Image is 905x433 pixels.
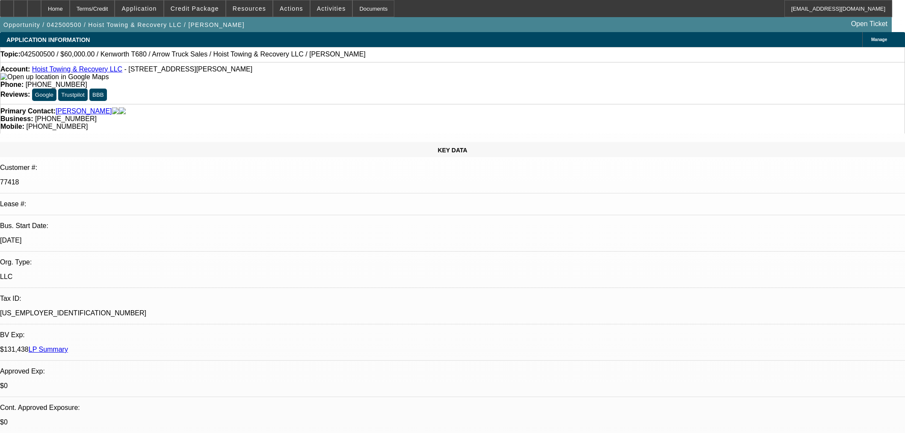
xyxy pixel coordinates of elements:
[35,115,97,122] span: [PHONE_NUMBER]
[32,65,122,73] a: Hoist Towing & Recovery LLC
[58,89,87,101] button: Trustpilot
[56,107,112,115] a: [PERSON_NAME]
[26,81,87,88] span: [PHONE_NUMBER]
[311,0,352,17] button: Activities
[0,115,33,122] strong: Business:
[280,5,303,12] span: Actions
[273,0,310,17] button: Actions
[0,73,109,81] img: Open up location in Google Maps
[89,89,107,101] button: BBB
[226,0,272,17] button: Resources
[124,65,253,73] span: - [STREET_ADDRESS][PERSON_NAME]
[26,123,88,130] span: [PHONE_NUMBER]
[438,147,467,154] span: KEY DATA
[119,107,126,115] img: linkedin-icon.png
[115,0,163,17] button: Application
[164,0,225,17] button: Credit Package
[0,91,30,98] strong: Reviews:
[233,5,266,12] span: Resources
[0,73,109,80] a: View Google Maps
[848,17,891,31] a: Open Ticket
[112,107,119,115] img: facebook-icon.png
[0,50,21,58] strong: Topic:
[6,36,90,43] span: APPLICATION INFORMATION
[317,5,346,12] span: Activities
[3,21,245,28] span: Opportunity / 042500500 / Hoist Towing & Recovery LLC / [PERSON_NAME]
[0,107,56,115] strong: Primary Contact:
[0,123,24,130] strong: Mobile:
[32,89,56,101] button: Google
[21,50,366,58] span: 042500500 / $60,000.00 / Kenworth T680 / Arrow Truck Sales / Hoist Towing & Recovery LLC / [PERSO...
[171,5,219,12] span: Credit Package
[0,65,30,73] strong: Account:
[0,81,24,88] strong: Phone:
[871,37,887,42] span: Manage
[121,5,157,12] span: Application
[29,346,68,353] a: LP Summary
